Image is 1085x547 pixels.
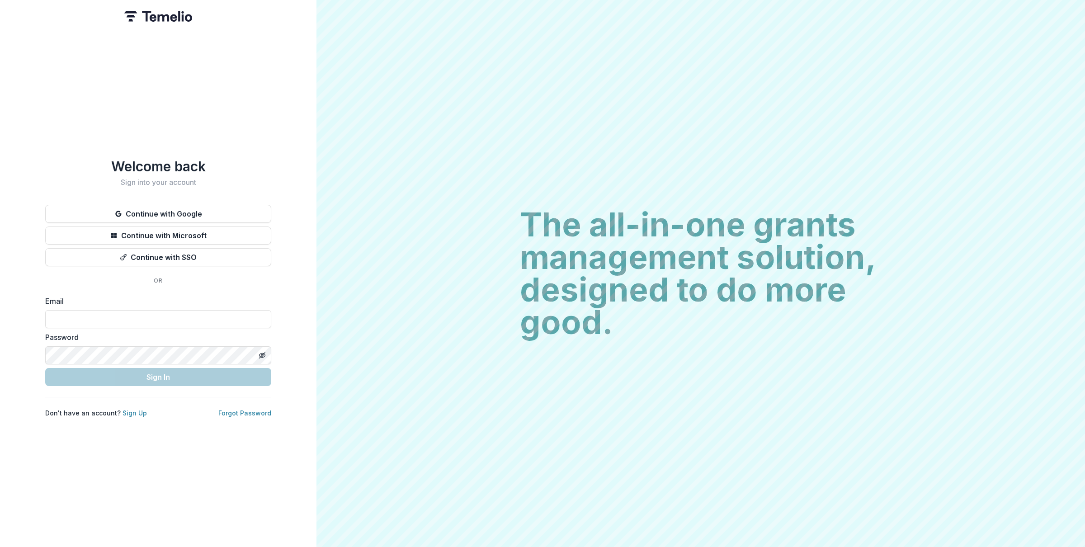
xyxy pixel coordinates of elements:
[255,348,269,363] button: Toggle password visibility
[45,248,271,266] button: Continue with SSO
[218,409,271,417] a: Forgot Password
[45,332,266,343] label: Password
[45,296,266,307] label: Email
[45,408,147,418] p: Don't have an account?
[45,158,271,174] h1: Welcome back
[45,205,271,223] button: Continue with Google
[124,11,192,22] img: Temelio
[123,409,147,417] a: Sign Up
[45,368,271,386] button: Sign In
[45,226,271,245] button: Continue with Microsoft
[45,178,271,187] h2: Sign into your account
